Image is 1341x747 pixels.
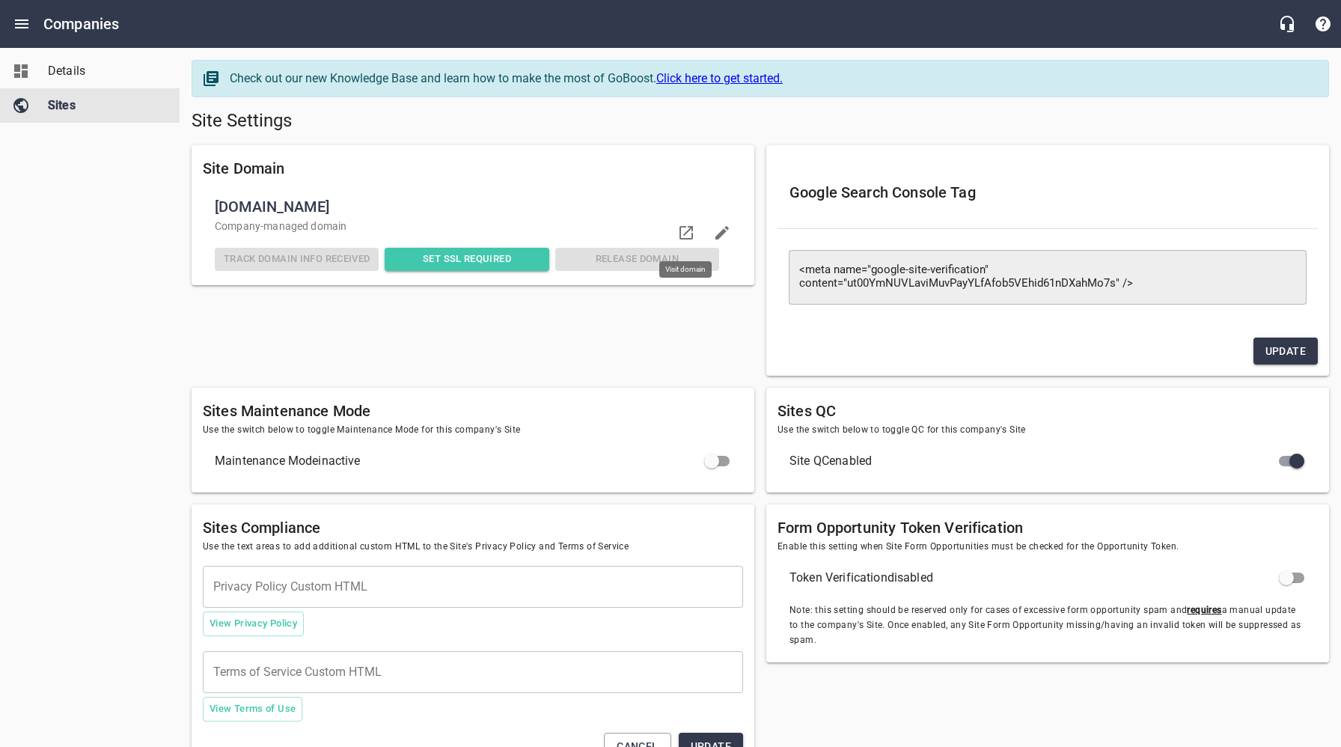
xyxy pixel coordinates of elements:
[4,6,40,42] button: Open drawer
[203,399,743,423] h6: Sites Maintenance Mode
[1305,6,1341,42] button: Support Portal
[192,109,1329,133] h5: Site Settings
[789,603,1306,648] span: Note: this setting should be reserved only for cases of excessive form opportunity spam and a man...
[203,156,743,180] h6: Site Domain
[215,195,719,219] span: [DOMAIN_NAME]
[704,215,740,251] button: Edit domain
[385,248,549,271] button: Set SSL Required
[656,71,783,85] a: Click here to get started.
[203,697,302,722] button: View Terms of Use
[203,540,743,555] span: Use the text areas to add additional custom HTML to the Site's Privacy Policy and Terms of Service
[799,263,1296,290] textarea: <meta name="google-site-verification" content="ut00YmNUVLaviMuvPayYLfAfob5VEhid61nDXahMo7s" />
[778,423,1318,438] span: Use the switch below to toggle QC for this company's Site
[1269,6,1305,42] button: Live Chat
[778,540,1318,555] span: Enable this setting when Site Form Opportunities must be checked for the Opportunity Token.
[203,423,743,438] span: Use the switch below to toggle Maintenance Mode for this company's Site
[230,70,1313,88] div: Check out our new Knowledge Base and learn how to make the most of GoBoost.
[1253,338,1318,365] button: Update
[778,516,1318,540] h6: Form Opportunity Token Verification
[789,180,1306,204] h6: Google Search Console Tag
[203,516,743,540] h6: Sites Compliance
[1265,342,1306,361] span: Update
[43,12,119,36] h6: Companies
[789,569,1282,587] span: Token Verification disabled
[391,251,543,268] span: Set SSL Required
[215,452,707,470] span: Maintenance Mode inactive
[1187,605,1221,615] u: requires
[212,216,722,237] div: Company -managed domain
[203,612,304,636] button: View Privacy Policy
[48,62,162,80] span: Details
[778,399,1318,423] h6: Sites QC
[48,97,162,115] span: Sites
[210,615,297,632] span: View Privacy Policy
[789,452,1282,470] span: Site QC enabled
[210,701,296,718] span: View Terms of Use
